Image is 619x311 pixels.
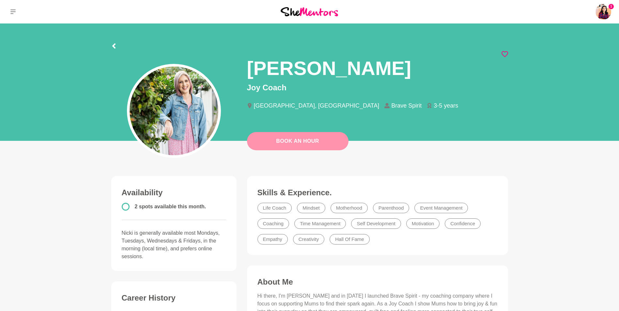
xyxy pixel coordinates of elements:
[135,204,206,209] span: 2 spots available this month.
[609,4,614,9] span: 1
[122,229,226,260] p: Nicki is generally available most Mondays, Tuesdays, Wednesdays & Fridays, in the morning (local ...
[247,103,385,109] li: [GEOGRAPHIC_DATA], [GEOGRAPHIC_DATA]
[257,277,498,287] h3: About Me
[427,103,463,109] li: 3-5 years
[247,132,348,150] button: Book An Hour
[596,4,611,20] img: Diana Philip
[122,188,226,198] h3: Availability
[257,188,498,198] h3: Skills & Experience.
[281,7,338,16] img: She Mentors Logo
[122,293,226,303] h3: Career History
[384,103,427,109] li: Brave Spirit
[247,56,411,81] h1: [PERSON_NAME]
[596,4,611,20] a: Diana Philip1
[247,82,508,94] p: Joy Coach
